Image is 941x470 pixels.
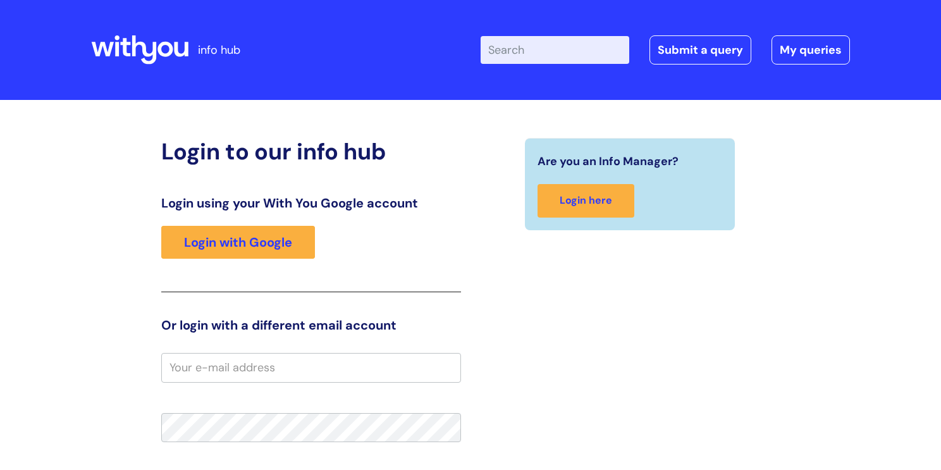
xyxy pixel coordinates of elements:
h2: Login to our info hub [161,138,461,165]
h3: Login using your With You Google account [161,195,461,211]
a: Login here [538,184,634,218]
a: Submit a query [649,35,751,65]
a: My queries [772,35,850,65]
a: Login with Google [161,226,315,259]
p: info hub [198,40,240,60]
input: Your e-mail address [161,353,461,382]
h3: Or login with a different email account [161,318,461,333]
span: Are you an Info Manager? [538,151,679,171]
input: Search [481,36,629,64]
